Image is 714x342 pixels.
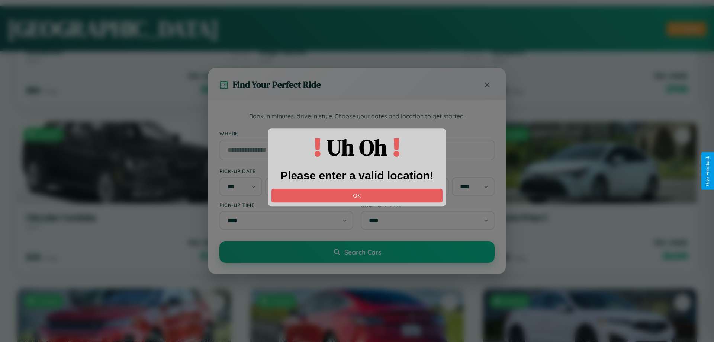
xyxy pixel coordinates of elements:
label: Drop-off Time [361,202,495,208]
label: Where [219,130,495,137]
p: Book in minutes, drive in style. Choose your dates and location to get started. [219,112,495,121]
label: Drop-off Date [361,168,495,174]
label: Pick-up Time [219,202,353,208]
span: Search Cars [344,248,381,256]
label: Pick-up Date [219,168,353,174]
h3: Find Your Perfect Ride [233,79,321,91]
